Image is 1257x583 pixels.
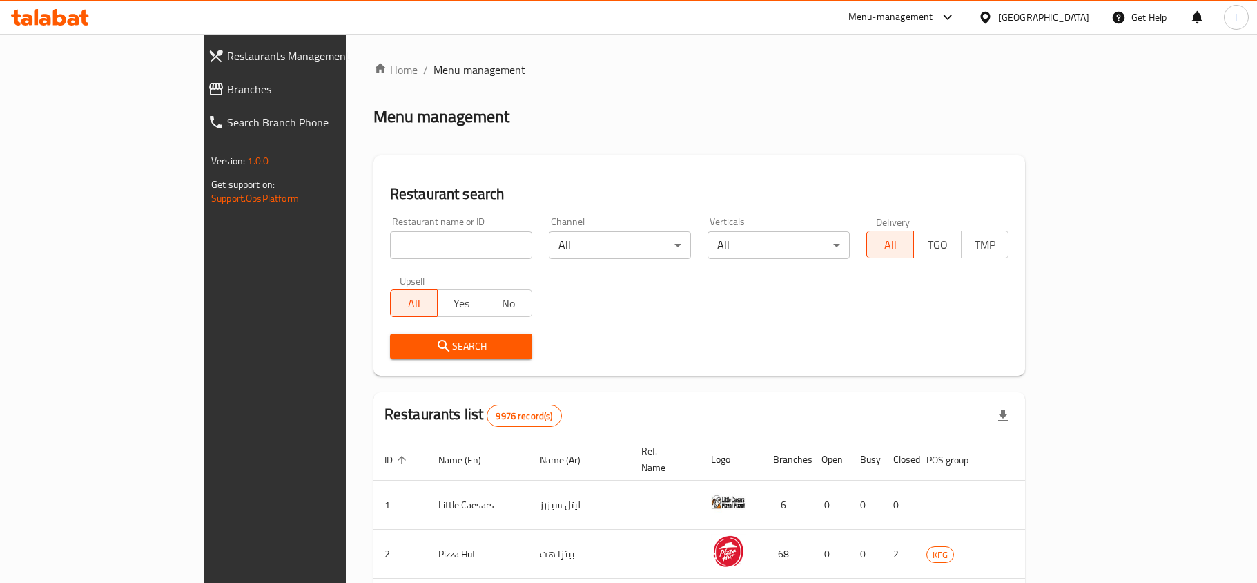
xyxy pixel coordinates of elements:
a: Search Branch Phone [197,106,414,139]
img: Pizza Hut [711,534,746,568]
div: All [549,231,691,259]
th: Logo [700,439,762,481]
input: Search for restaurant name or ID.. [390,231,532,259]
h2: Menu management [373,106,509,128]
span: Menu management [433,61,525,78]
td: Pizza Hut [427,530,529,579]
td: 0 [849,530,882,579]
div: All [708,231,850,259]
button: Yes [437,289,485,317]
button: All [390,289,438,317]
th: Busy [849,439,882,481]
div: Menu-management [848,9,933,26]
button: TGO [913,231,961,258]
a: Restaurants Management [197,39,414,73]
span: Restaurants Management [227,48,403,64]
button: No [485,289,532,317]
td: 0 [810,530,849,579]
span: 9976 record(s) [487,410,561,423]
span: TMP [967,235,1003,255]
th: Closed [882,439,915,481]
button: Search [390,334,532,359]
td: بيتزا هت [529,530,630,579]
div: Export file [986,399,1020,432]
td: 0 [849,481,882,530]
span: 1.0.0 [247,152,269,170]
span: TGO [919,235,955,255]
nav: breadcrumb [373,61,1025,78]
li: / [423,61,428,78]
label: Delivery [876,217,910,227]
span: Name (En) [438,452,499,468]
h2: Restaurants list [384,404,562,427]
span: ID [384,452,411,468]
span: Name (Ar) [540,452,598,468]
span: l [1235,10,1237,25]
span: POS group [926,452,986,468]
h2: Restaurant search [390,184,1008,204]
span: Yes [443,294,479,314]
span: Get support on: [211,175,275,193]
span: Search Branch Phone [227,114,403,131]
td: 0 [882,481,915,530]
th: Branches [762,439,810,481]
a: Branches [197,73,414,106]
td: ليتل سيزرز [529,481,630,530]
span: Version: [211,152,245,170]
span: Ref. Name [641,443,683,476]
td: 68 [762,530,810,579]
span: Search [401,338,521,355]
td: 2 [882,530,915,579]
span: KFG [927,547,953,563]
label: Upsell [400,276,425,285]
div: Total records count [487,405,561,427]
td: 0 [810,481,849,530]
button: TMP [961,231,1008,258]
a: Support.OpsPlatform [211,189,299,207]
td: 6 [762,481,810,530]
button: All [866,231,914,258]
span: Branches [227,81,403,97]
td: Little Caesars [427,481,529,530]
div: [GEOGRAPHIC_DATA] [998,10,1089,25]
img: Little Caesars [711,485,746,519]
span: No [491,294,527,314]
th: Open [810,439,849,481]
span: All [396,294,432,314]
span: All [873,235,908,255]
